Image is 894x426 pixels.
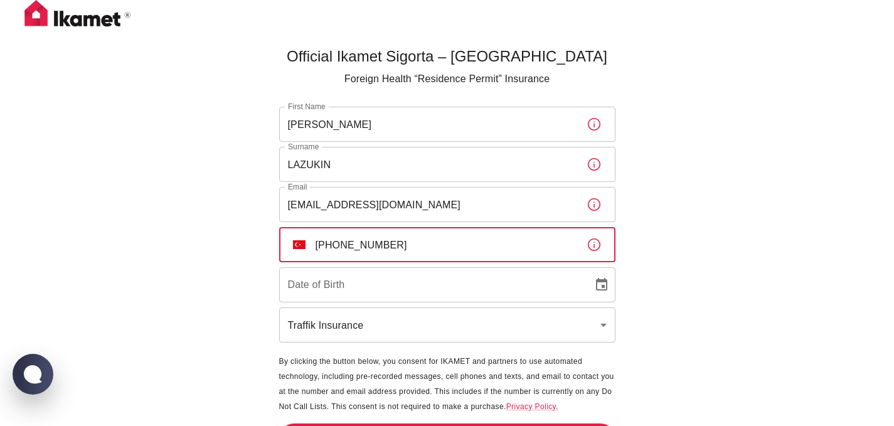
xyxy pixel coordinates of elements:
[293,240,306,249] img: unknown
[288,233,311,256] button: Select country
[589,272,614,297] button: Choose date
[279,307,615,343] div: Traffik Insurance
[288,181,307,192] label: Email
[279,357,614,411] span: By clicking the button below, you consent for IKAMET and partners to use automated technology, in...
[288,101,326,112] label: First Name
[279,72,615,87] p: Foreign Health “Residence Permit” Insurance
[279,267,584,302] input: DD/MM/YYYY
[279,46,615,67] h5: Official Ikamet Sigorta – [GEOGRAPHIC_DATA]
[506,402,558,411] a: Privacy Policy.
[288,141,319,152] label: Surname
